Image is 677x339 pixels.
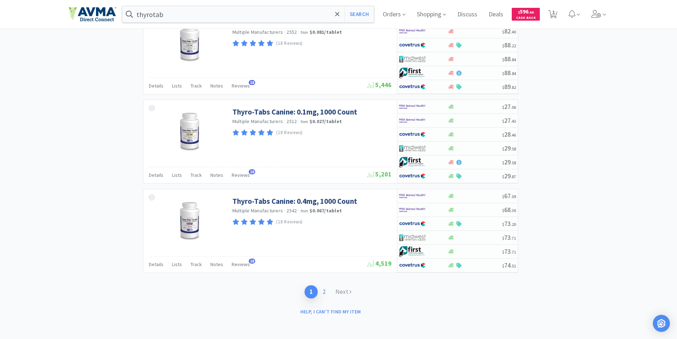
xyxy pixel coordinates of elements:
input: Search by item, sku, manufacturer, ingredient, size... [122,6,374,22]
span: 5,446 [367,81,392,89]
span: . 84 [511,57,516,62]
span: $ [502,160,504,165]
span: 88 [502,69,516,77]
span: 18 [249,169,255,174]
span: . 06 [511,105,516,110]
p: (18 Reviews) [276,218,303,226]
p: (18 Reviews) [276,129,303,137]
span: $ [502,208,504,213]
span: 596 [518,8,534,15]
span: . 71 [511,249,516,255]
strong: $0.081 / tablet [310,29,342,35]
img: 4dd14cff54a648ac9e977f0c5da9bc2e_5.png [399,143,426,154]
img: 77fca1acd8b6420a9015268ca798ef17_1.png [399,218,426,229]
span: 88 [502,41,516,49]
span: . 40 [511,29,516,35]
button: Help, I can't find my item [296,306,365,318]
span: . 87 [511,174,516,179]
span: . 71 [511,235,516,241]
span: 73 [502,247,516,255]
a: 1 [305,285,318,298]
a: 1 [546,12,560,18]
a: Multiple Manufacturers [232,29,283,35]
a: Thyro-Tabs Canine: 0.1mg, 1000 Count [232,107,357,117]
span: 74 [502,261,516,269]
a: 2 [318,285,331,298]
span: Notes [210,83,223,89]
span: from [301,208,308,213]
button: Search [344,6,374,22]
span: $ [502,43,504,48]
span: · [298,207,299,214]
img: 67d67680309e4a0bb49a5ff0391dcc42_6.png [399,68,426,78]
strong: $0.067 / tablet [310,207,342,214]
span: 18 [249,259,255,264]
span: Track [190,261,202,268]
span: $ [518,10,520,15]
span: · [284,29,285,35]
span: . 09 [511,194,516,199]
span: 2542 [286,207,297,214]
span: $ [502,194,504,199]
span: . 20 [511,222,516,227]
img: 160b6e93f4cf4f94bff378a9855b1673_165249.png [174,196,205,243]
span: 4,519 [367,259,392,268]
span: Reviews [232,261,250,268]
span: 2512 [286,118,297,125]
span: . 84 [511,71,516,76]
div: Open Intercom Messenger [653,315,670,332]
span: 67 [502,192,516,200]
span: 73 [502,219,516,228]
img: 67d67680309e4a0bb49a5ff0391dcc42_6.png [399,157,426,168]
span: $ [502,174,504,179]
img: f6b2451649754179b5b4e0c70c3f7cb0_2.png [399,101,426,112]
span: Details [149,83,163,89]
img: 4dd14cff54a648ac9e977f0c5da9bc2e_5.png [399,232,426,243]
span: from [301,119,308,124]
span: 2552 [286,29,297,35]
span: 89 [502,83,516,91]
span: 29 [502,144,516,152]
span: Reviews [232,83,250,89]
span: · [298,118,299,125]
p: (18 Reviews) [276,40,303,47]
span: $ [502,222,504,227]
span: $ [502,85,504,90]
a: Discuss [455,11,480,18]
span: 29 [502,172,516,180]
span: $ [502,132,504,138]
span: 82 [502,27,516,35]
span: from [301,30,308,35]
a: Deals [486,11,506,18]
a: $596.66Cash Back [512,5,540,24]
img: f6b2451649754179b5b4e0c70c3f7cb0_2.png [399,115,426,126]
span: . 66 [528,10,534,15]
span: Details [149,261,163,268]
img: f6b2451649754179b5b4e0c70c3f7cb0_2.png [399,191,426,201]
span: $ [502,105,504,110]
img: 4dd14cff54a648ac9e977f0c5da9bc2e_5.png [399,54,426,64]
span: . 36 [511,208,516,213]
span: 27 [502,116,516,125]
span: $ [502,29,504,35]
span: Notes [210,261,223,268]
img: 77fca1acd8b6420a9015268ca798ef17_1.png [399,171,426,181]
img: e4e33dab9f054f5782a47901c742baa9_102.png [69,7,116,22]
span: . 22 [511,43,516,48]
img: 17908c1c3de64b09aeec28183ab4b7b5_168274.png [174,107,205,153]
span: 73 [502,233,516,242]
span: Notes [210,172,223,178]
span: 28 [502,130,516,138]
span: $ [502,263,504,269]
span: . 58 [511,146,516,152]
img: 67d67680309e4a0bb49a5ff0391dcc42_6.png [399,246,426,257]
span: 5,201 [367,170,392,178]
span: 68 [502,206,516,214]
span: Cash Back [516,16,536,21]
span: 27 [502,102,516,111]
span: 18 [249,80,255,85]
img: 86f6cc73cc4648d3a2a7285d9e75d6bd_166545.png [174,18,205,64]
span: · [298,29,299,35]
span: Reviews [232,172,250,178]
span: $ [502,71,504,76]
